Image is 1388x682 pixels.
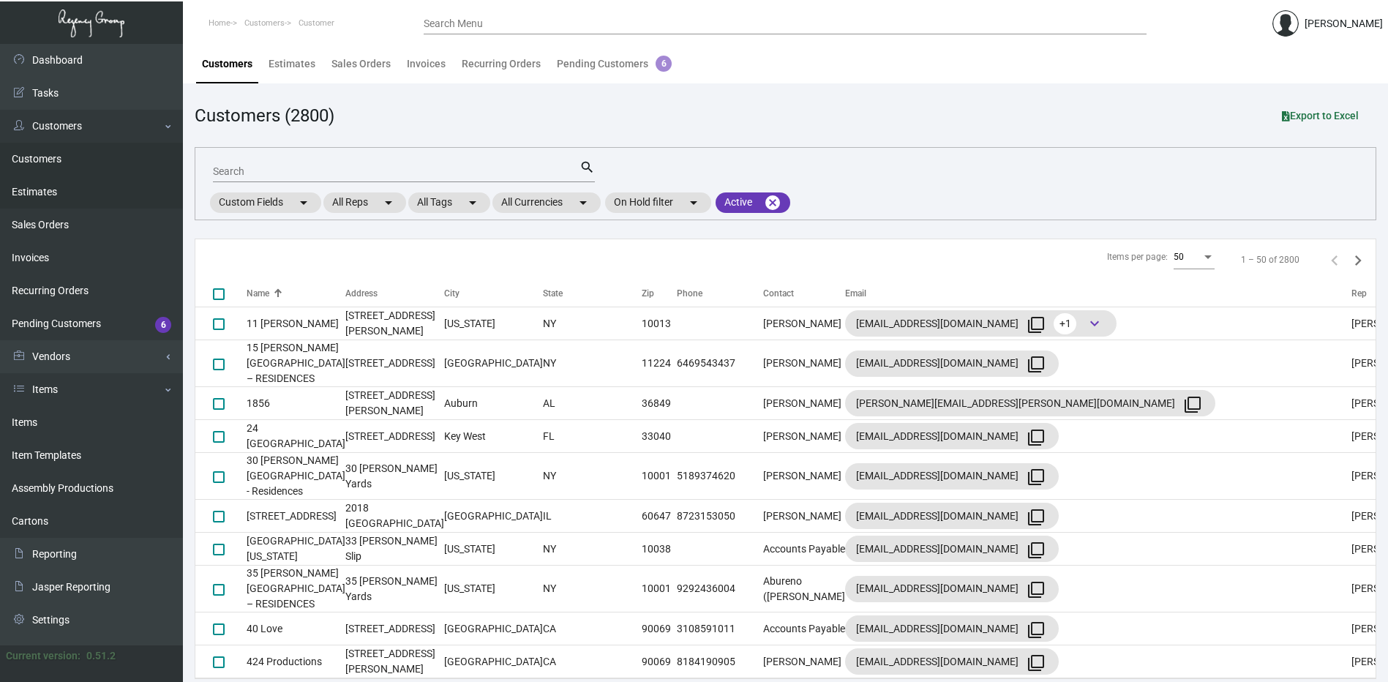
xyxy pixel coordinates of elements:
[299,18,334,28] span: Customer
[345,287,444,300] div: Address
[642,500,677,533] td: 60647
[677,566,763,612] td: 9292436004
[763,566,845,612] td: Abureno ([PERSON_NAME]
[1174,252,1215,263] mat-select: Items per page:
[345,645,444,678] td: [STREET_ADDRESS][PERSON_NAME]
[247,387,345,420] td: 1856
[642,533,677,566] td: 10038
[1027,542,1045,559] mat-icon: filter_none
[444,453,543,500] td: [US_STATE]
[543,287,642,300] div: State
[1282,110,1359,121] span: Export to Excel
[642,566,677,612] td: 10001
[763,612,845,645] td: Accounts Payable
[543,500,642,533] td: IL
[1027,356,1045,373] mat-icon: filter_none
[1086,315,1103,332] span: keyboard_arrow_down
[380,194,397,211] mat-icon: arrow_drop_down
[492,192,601,213] mat-chip: All Currencies
[345,533,444,566] td: 33 [PERSON_NAME] Slip
[579,159,595,176] mat-icon: search
[408,192,490,213] mat-chip: All Tags
[763,420,845,453] td: [PERSON_NAME]
[444,566,543,612] td: [US_STATE]
[543,645,642,678] td: CA
[557,56,672,72] div: Pending Customers
[1323,248,1346,271] button: Previous page
[677,340,763,387] td: 6469543437
[763,387,845,420] td: [PERSON_NAME]
[444,533,543,566] td: [US_STATE]
[295,194,312,211] mat-icon: arrow_drop_down
[642,307,677,340] td: 10013
[856,424,1048,448] div: [EMAIL_ADDRESS][DOMAIN_NAME]
[202,56,252,72] div: Customers
[269,56,315,72] div: Estimates
[331,56,391,72] div: Sales Orders
[444,612,543,645] td: [GEOGRAPHIC_DATA]
[763,307,845,340] td: [PERSON_NAME]
[1027,509,1045,526] mat-icon: filter_none
[444,340,543,387] td: [GEOGRAPHIC_DATA]
[856,312,1106,335] div: [EMAIL_ADDRESS][DOMAIN_NAME]
[345,612,444,645] td: [STREET_ADDRESS]
[763,287,845,300] div: Contact
[247,287,269,300] div: Name
[677,645,763,678] td: 8184190905
[677,612,763,645] td: 3108591011
[642,645,677,678] td: 90069
[642,420,677,453] td: 33040
[642,453,677,500] td: 10001
[543,287,563,300] div: State
[677,287,702,300] div: Phone
[1184,396,1201,413] mat-icon: filter_none
[574,194,592,211] mat-icon: arrow_drop_down
[856,650,1048,673] div: [EMAIL_ADDRESS][DOMAIN_NAME]
[464,194,481,211] mat-icon: arrow_drop_down
[1241,253,1299,266] div: 1 – 50 of 2800
[543,533,642,566] td: NY
[247,307,345,340] td: 11 [PERSON_NAME]
[247,340,345,387] td: 15 [PERSON_NAME][GEOGRAPHIC_DATA] – RESIDENCES
[247,420,345,453] td: 24 [GEOGRAPHIC_DATA]
[210,192,321,213] mat-chip: Custom Fields
[856,617,1048,640] div: [EMAIL_ADDRESS][DOMAIN_NAME]
[1027,316,1045,334] mat-icon: filter_none
[1027,468,1045,486] mat-icon: filter_none
[642,387,677,420] td: 36849
[1054,313,1076,334] span: +1
[247,287,345,300] div: Name
[1174,252,1184,262] span: 50
[1027,654,1045,672] mat-icon: filter_none
[86,648,116,664] div: 0.51.2
[1351,287,1367,300] div: Rep
[323,192,406,213] mat-chip: All Reps
[1027,581,1045,599] mat-icon: filter_none
[345,307,444,340] td: [STREET_ADDRESS][PERSON_NAME]
[856,577,1048,601] div: [EMAIL_ADDRESS][DOMAIN_NAME]
[1346,248,1370,271] button: Next page
[543,420,642,453] td: FL
[856,352,1048,375] div: [EMAIL_ADDRESS][DOMAIN_NAME]
[247,500,345,533] td: [STREET_ADDRESS]
[444,420,543,453] td: Key West
[195,102,334,129] div: Customers (2800)
[716,192,790,213] mat-chip: Active
[462,56,541,72] div: Recurring Orders
[677,500,763,533] td: 8723153050
[1272,10,1299,37] img: admin@bootstrapmaster.com
[247,645,345,678] td: 424 Productions
[444,387,543,420] td: Auburn
[856,537,1048,561] div: [EMAIL_ADDRESS][DOMAIN_NAME]
[763,287,794,300] div: Contact
[642,340,677,387] td: 11224
[856,391,1204,415] div: [PERSON_NAME][EMAIL_ADDRESS][PERSON_NAME][DOMAIN_NAME]
[345,500,444,533] td: 2018 [GEOGRAPHIC_DATA]
[444,645,543,678] td: [GEOGRAPHIC_DATA]
[856,504,1048,528] div: [EMAIL_ADDRESS][DOMAIN_NAME]
[444,287,459,300] div: City
[247,453,345,500] td: 30 [PERSON_NAME][GEOGRAPHIC_DATA] - Residences
[407,56,446,72] div: Invoices
[543,566,642,612] td: NY
[1305,16,1383,31] div: [PERSON_NAME]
